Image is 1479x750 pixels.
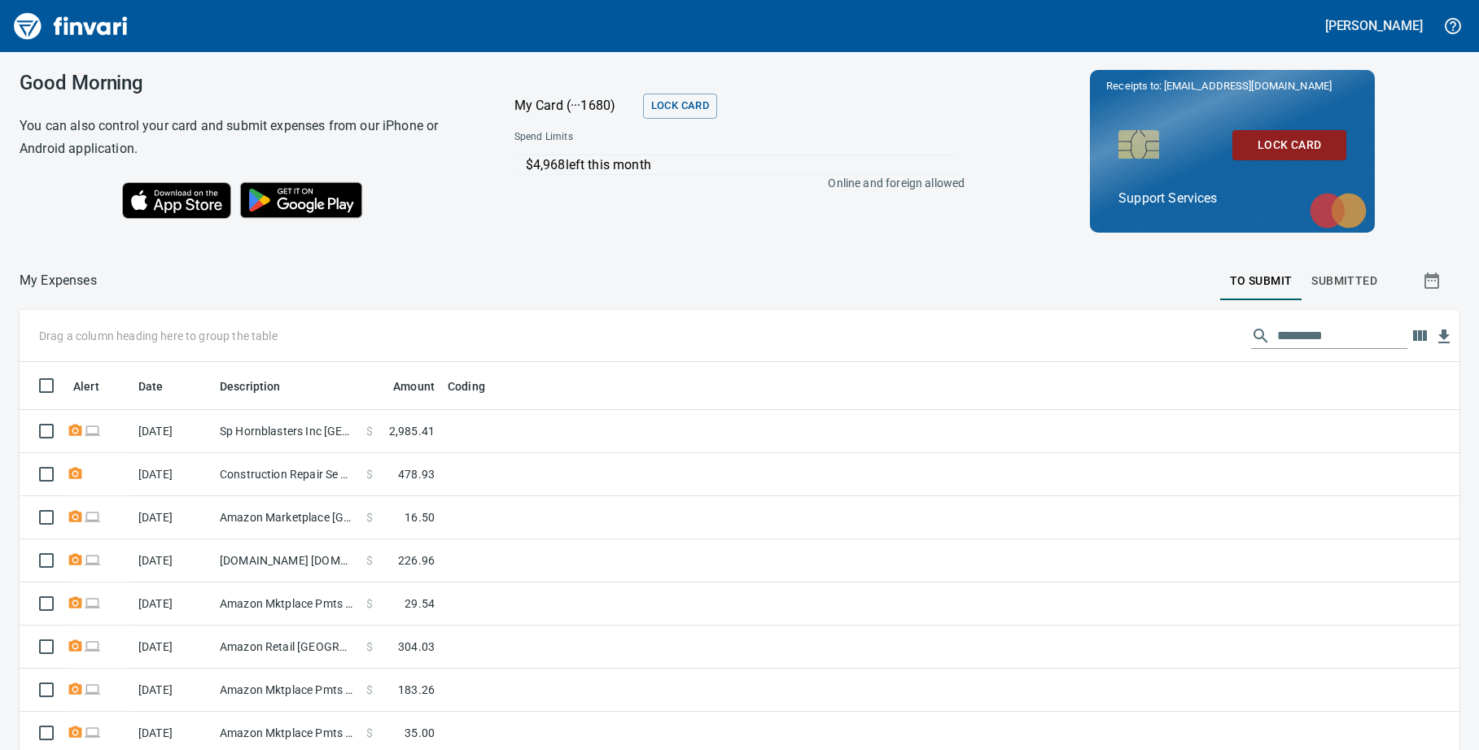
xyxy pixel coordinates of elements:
[84,641,101,652] span: Online transaction
[448,377,485,396] span: Coding
[73,377,120,396] span: Alert
[1407,261,1459,300] button: Show transactions within a particular date range
[1432,325,1456,349] button: Download table
[132,669,213,712] td: [DATE]
[213,582,360,626] td: Amazon Mktplace Pmts [DOMAIN_NAME][URL] WA
[372,377,435,396] span: Amount
[84,684,101,695] span: Online transaction
[366,595,373,612] span: $
[514,96,637,116] p: My Card (···1680)
[1321,13,1427,38] button: [PERSON_NAME]
[1325,17,1423,34] h5: [PERSON_NAME]
[213,626,360,669] td: Amazon Retail [GEOGRAPHIC_DATA] [GEOGRAPHIC_DATA]
[213,410,360,453] td: Sp Hornblasters Inc [GEOGRAPHIC_DATA] [GEOGRAPHIC_DATA]
[67,598,84,608] span: Receipt Required
[398,639,435,655] span: 304.03
[366,509,373,525] span: $
[366,682,373,698] span: $
[1245,135,1333,155] span: Lock Card
[213,539,360,582] td: [DOMAIN_NAME] [DOMAIN_NAME][URL] WA
[1302,185,1375,237] img: mastercard.svg
[67,684,84,695] span: Receipt Required
[366,639,373,655] span: $
[398,552,435,569] span: 226.96
[514,129,768,146] span: Spend Limits
[84,512,101,522] span: Online transaction
[213,453,360,496] td: Construction Repair Se Battle Ground [GEOGRAPHIC_DATA]
[1106,78,1359,94] p: Receipts to:
[20,271,97,290] nav: breadcrumb
[1118,189,1346,208] p: Support Services
[20,72,474,94] h3: Good Morning
[213,669,360,712] td: Amazon Mktplace Pmts [DOMAIN_NAME][URL] WA
[366,552,373,569] span: $
[122,182,231,219] img: Download on the App Store
[67,512,84,522] span: Receipt Required
[448,377,506,396] span: Coding
[405,509,435,525] span: 16.50
[132,539,213,582] td: [DATE]
[138,377,164,396] span: Date
[213,496,360,539] td: Amazon Marketplace [GEOGRAPHIC_DATA] [GEOGRAPHIC_DATA]
[84,727,101,738] span: Online transaction
[132,410,213,453] td: [DATE]
[1162,78,1333,94] span: [EMAIL_ADDRESS][DOMAIN_NAME]
[39,328,278,344] p: Drag a column heading here to group the table
[398,466,435,482] span: 478.93
[643,94,717,119] button: Lock Card
[366,466,373,482] span: $
[1232,130,1346,160] button: Lock Card
[398,682,435,698] span: 183.26
[67,469,84,479] span: Receipt Required
[138,377,185,396] span: Date
[393,377,435,396] span: Amount
[366,423,373,439] span: $
[84,598,101,608] span: Online transaction
[220,377,281,396] span: Description
[10,7,132,46] img: Finvari
[132,496,213,539] td: [DATE]
[132,453,213,496] td: [DATE]
[132,582,213,626] td: [DATE]
[1230,271,1293,291] span: To Submit
[231,173,371,227] img: Get it on Google Play
[67,727,84,738] span: Receipt Required
[366,725,373,741] span: $
[1407,324,1432,348] button: Choose columns to display
[220,377,302,396] span: Description
[73,377,99,396] span: Alert
[20,271,97,290] p: My Expenses
[405,725,435,741] span: 35.00
[1311,271,1377,291] span: Submitted
[526,155,958,175] p: $4,968 left this month
[67,555,84,565] span: Receipt Required
[389,423,435,439] span: 2,985.41
[651,97,709,116] span: Lock Card
[67,641,84,652] span: Receipt Required
[501,175,965,191] p: Online and foreign allowed
[20,115,474,160] h6: You can also control your card and submit expenses from our iPhone or Android application.
[132,626,213,669] td: [DATE]
[405,595,435,612] span: 29.54
[84,425,101,436] span: Online transaction
[84,555,101,565] span: Online transaction
[67,425,84,436] span: Receipt Required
